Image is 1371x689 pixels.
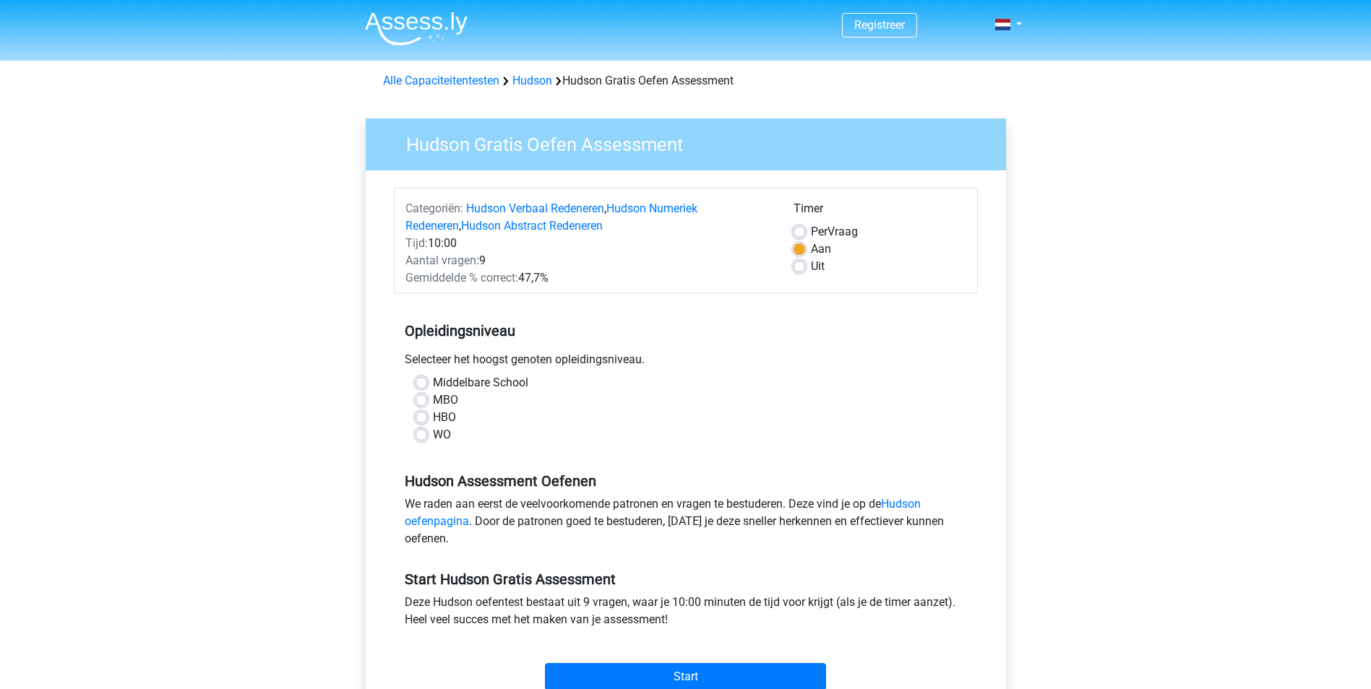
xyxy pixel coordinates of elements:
label: MBO [433,391,458,409]
span: Categoriën: [405,201,463,215]
a: Hudson Verbaal Redeneren [466,201,604,215]
a: Hudson [512,74,552,87]
div: 10:00 [395,235,783,252]
div: 47,7% [395,269,783,287]
a: Hudson Abstract Redeneren [461,219,603,233]
label: WO [433,426,451,443]
label: Uit [811,258,825,275]
h5: Hudson Assessment Oefenen [405,472,967,490]
h5: Opleidingsniveau [405,316,967,345]
a: Registreer [854,18,905,32]
div: Hudson Gratis Oefen Assessment [377,72,994,90]
label: Aan [811,240,831,258]
img: Assessly [365,12,468,45]
a: Alle Capaciteitentesten [383,74,499,87]
span: Gemiddelde % correct: [405,271,518,285]
div: Timer [794,200,966,223]
label: Middelbare School [433,374,528,391]
span: Tijd: [405,236,428,250]
h3: Hudson Gratis Oefen Assessment [389,128,995,156]
div: Deze Hudson oefentest bestaat uit 9 vragen, waar je 10:00 minuten de tijd voor krijgt (als je de ... [394,594,978,634]
label: HBO [433,409,456,426]
label: Vraag [811,223,858,240]
span: Aantal vragen: [405,253,479,267]
div: 9 [395,252,783,269]
div: We raden aan eerst de veelvoorkomende patronen en vragen te bestuderen. Deze vind je op de . Door... [394,495,978,553]
span: Per [811,225,828,238]
h5: Start Hudson Gratis Assessment [405,571,967,588]
a: Hudson Numeriek Redeneren [405,201,697,233]
div: , , [395,200,783,235]
div: Selecteer het hoogst genoten opleidingsniveau. [394,351,978,374]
